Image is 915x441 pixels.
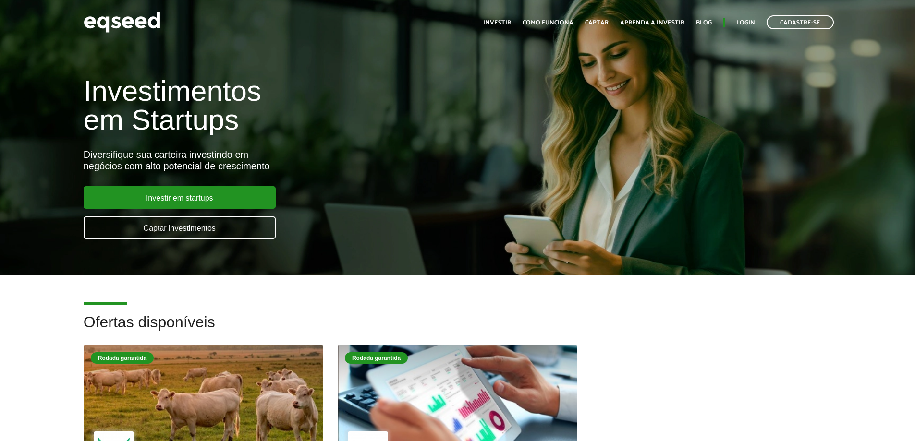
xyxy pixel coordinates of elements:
[523,20,573,26] a: Como funciona
[84,314,832,345] h2: Ofertas disponíveis
[345,352,408,364] div: Rodada garantida
[620,20,684,26] a: Aprenda a investir
[483,20,511,26] a: Investir
[84,10,160,35] img: EqSeed
[84,216,276,239] a: Captar investimentos
[736,20,755,26] a: Login
[767,15,834,29] a: Cadastre-se
[84,186,276,209] a: Investir em startups
[585,20,609,26] a: Captar
[84,149,527,172] div: Diversifique sua carteira investindo em negócios com alto potencial de crescimento
[696,20,712,26] a: Blog
[84,77,527,134] h1: Investimentos em Startups
[91,352,154,364] div: Rodada garantida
